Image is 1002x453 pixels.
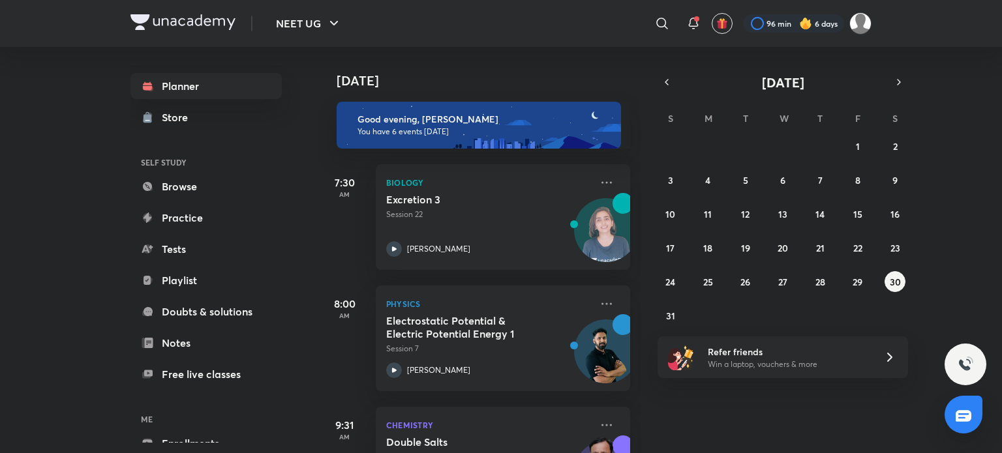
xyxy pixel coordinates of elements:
h5: 8:00 [318,296,371,312]
a: Doubts & solutions [130,299,282,325]
button: avatar [712,13,733,34]
abbr: Sunday [668,112,673,124]
abbr: August 7, 2025 [818,174,823,186]
button: August 14, 2025 [810,203,830,224]
button: August 11, 2025 [697,203,718,224]
a: Practice [130,205,282,231]
abbr: August 29, 2025 [853,276,862,288]
img: evening [337,102,621,149]
a: Free live classes [130,361,282,387]
abbr: August 31, 2025 [666,310,675,322]
img: ttu [958,357,973,372]
button: August 21, 2025 [810,237,830,258]
button: August 20, 2025 [772,237,793,258]
button: August 27, 2025 [772,271,793,292]
button: August 3, 2025 [660,169,681,190]
h6: Refer friends [708,345,868,358]
abbr: August 5, 2025 [743,174,748,186]
button: August 15, 2025 [847,203,868,224]
abbr: August 16, 2025 [890,208,900,220]
img: Avatar [575,205,637,268]
button: August 29, 2025 [847,271,868,292]
abbr: Monday [705,112,712,124]
h5: 9:31 [318,417,371,433]
button: August 22, 2025 [847,237,868,258]
abbr: August 3, 2025 [668,174,673,186]
p: Session 22 [386,209,591,220]
button: [DATE] [676,73,890,91]
button: August 17, 2025 [660,237,681,258]
p: You have 6 events [DATE] [357,126,609,137]
p: Chemistry [386,417,591,433]
button: NEET UG [268,10,350,37]
button: August 1, 2025 [847,136,868,156]
abbr: August 6, 2025 [780,174,785,186]
abbr: August 13, 2025 [778,208,787,220]
a: Planner [130,73,282,99]
abbr: Thursday [817,112,823,124]
button: August 2, 2025 [885,136,905,156]
button: August 25, 2025 [697,271,718,292]
button: August 16, 2025 [885,203,905,224]
abbr: August 27, 2025 [778,276,787,288]
abbr: Friday [855,112,860,124]
abbr: August 28, 2025 [815,276,825,288]
button: August 13, 2025 [772,203,793,224]
h5: 7:30 [318,175,371,190]
abbr: August 30, 2025 [890,276,901,288]
abbr: August 1, 2025 [856,140,860,153]
button: August 7, 2025 [810,169,830,190]
a: Notes [130,330,282,356]
img: streak [799,17,812,30]
a: Company Logo [130,14,235,33]
button: August 19, 2025 [735,237,756,258]
h6: Good evening, [PERSON_NAME] [357,113,609,125]
p: Biology [386,175,591,190]
p: [PERSON_NAME] [407,364,470,376]
button: August 30, 2025 [885,271,905,292]
abbr: August 24, 2025 [665,276,675,288]
button: August 24, 2025 [660,271,681,292]
abbr: August 25, 2025 [703,276,713,288]
p: Physics [386,296,591,312]
button: August 10, 2025 [660,203,681,224]
button: August 4, 2025 [697,169,718,190]
button: August 28, 2025 [810,271,830,292]
h5: Double Salts [386,435,549,448]
button: August 18, 2025 [697,237,718,258]
abbr: August 20, 2025 [778,242,788,254]
abbr: August 19, 2025 [741,242,750,254]
abbr: August 12, 2025 [741,208,750,220]
abbr: August 10, 2025 [665,208,675,220]
img: Company Logo [130,14,235,30]
abbr: August 8, 2025 [855,174,860,186]
div: Store [162,110,196,125]
abbr: August 22, 2025 [853,242,862,254]
h5: Excretion 3 [386,193,549,206]
button: August 12, 2025 [735,203,756,224]
img: referral [668,344,694,370]
button: August 6, 2025 [772,169,793,190]
img: surabhi [849,12,872,35]
h4: [DATE] [337,73,643,89]
img: avatar [716,18,728,29]
abbr: August 18, 2025 [703,242,712,254]
abbr: August 4, 2025 [705,174,710,186]
abbr: Saturday [892,112,898,124]
button: August 26, 2025 [735,271,756,292]
abbr: August 14, 2025 [815,208,825,220]
a: Tests [130,236,282,262]
abbr: August 21, 2025 [816,242,825,254]
p: AM [318,312,371,319]
abbr: Wednesday [780,112,789,124]
p: Win a laptop, vouchers & more [708,358,868,370]
p: AM [318,433,371,441]
h6: SELF STUDY [130,151,282,173]
abbr: August 26, 2025 [740,276,750,288]
abbr: August 15, 2025 [853,208,862,220]
button: August 31, 2025 [660,305,681,326]
a: Store [130,104,282,130]
p: Session 7 [386,343,591,355]
button: August 9, 2025 [885,169,905,190]
a: Playlist [130,267,282,293]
